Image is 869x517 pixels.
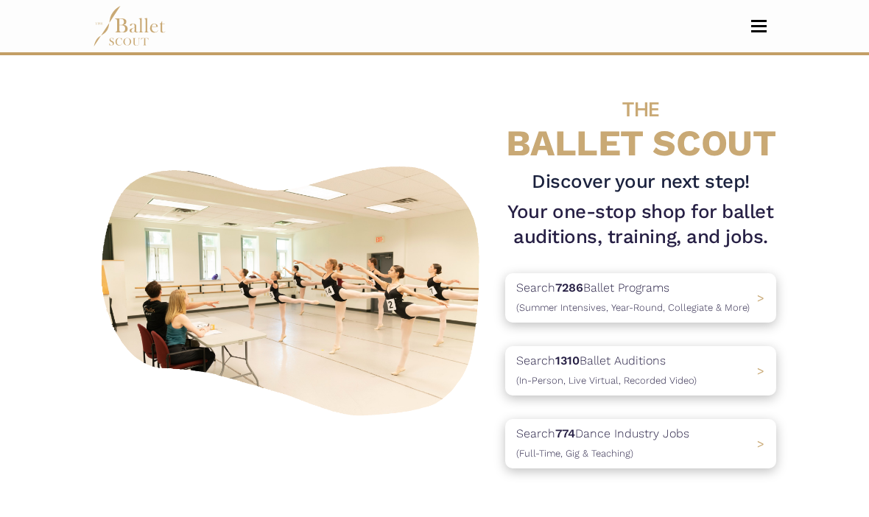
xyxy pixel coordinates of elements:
[505,346,776,395] a: Search1310Ballet Auditions(In-Person, Live Virtual, Recorded Video) >
[505,200,776,249] h1: Your one-stop shop for ballet auditions, training, and jobs.
[505,419,776,468] a: Search774Dance Industry Jobs(Full-Time, Gig & Teaching) >
[516,424,689,462] p: Search Dance Industry Jobs
[757,437,764,451] span: >
[555,354,580,367] b: 1310
[93,155,493,422] img: A group of ballerinas talking to each other in a ballet studio
[757,291,764,305] span: >
[742,19,776,33] button: Toggle navigation
[757,364,764,378] span: >
[516,448,633,459] span: (Full-Time, Gig & Teaching)
[505,169,776,194] h3: Discover your next step!
[516,375,697,386] span: (In-Person, Live Virtual, Recorded Video)
[555,426,575,440] b: 774
[622,97,659,121] span: THE
[505,273,776,323] a: Search7286Ballet Programs(Summer Intensives, Year-Round, Collegiate & More)>
[555,281,583,295] b: 7286
[516,302,750,313] span: (Summer Intensives, Year-Round, Collegiate & More)
[516,278,750,316] p: Search Ballet Programs
[505,85,776,163] h4: BALLET SCOUT
[516,351,697,389] p: Search Ballet Auditions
